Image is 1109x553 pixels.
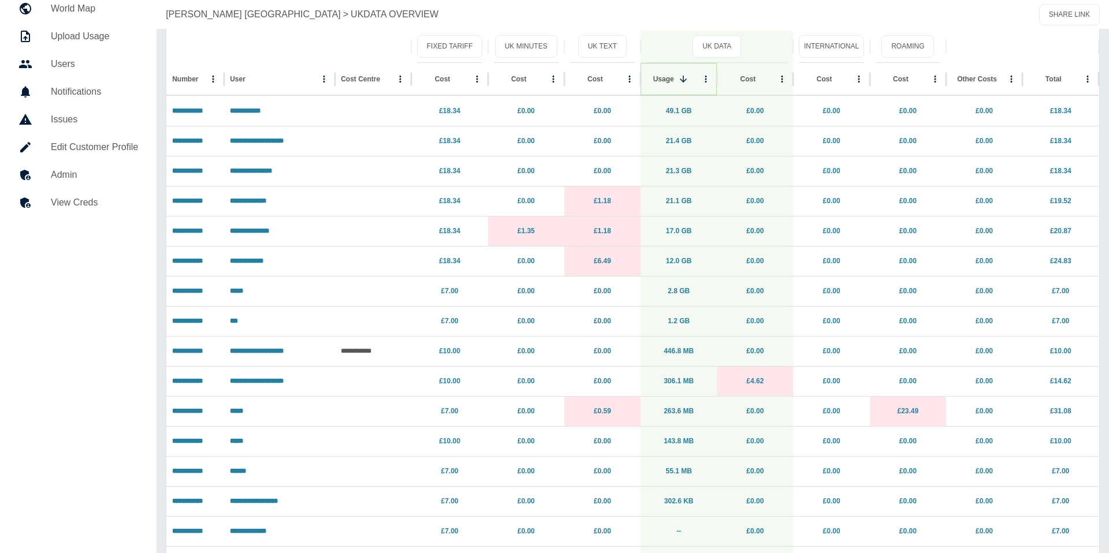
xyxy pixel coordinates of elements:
[51,2,138,16] h5: World Map
[9,133,147,161] a: Edit Customer Profile
[693,35,741,58] button: UK Data
[823,227,840,235] a: £0.00
[664,437,694,445] a: 143.8 MB
[823,107,840,115] a: £0.00
[976,257,993,265] a: £0.00
[823,197,840,205] a: £0.00
[1050,227,1071,235] a: £20.87
[9,106,147,133] a: Issues
[893,75,909,83] div: Cost
[9,189,147,216] a: View Creds
[675,71,691,87] button: Sort
[622,71,638,87] button: Cost column menu
[1050,167,1071,175] a: £18.34
[1050,257,1071,265] a: £24.83
[897,407,918,415] a: £23.49
[1003,71,1019,87] button: Other Costs column menu
[439,107,460,115] a: £18.34
[851,71,867,87] button: Cost column menu
[976,167,993,175] a: £0.00
[392,71,408,87] button: Cost Centre column menu
[441,317,458,325] a: £7.00
[666,197,692,205] a: 21.1 GB
[439,167,460,175] a: £18.34
[435,75,451,83] div: Cost
[899,167,917,175] a: £0.00
[976,437,993,445] a: £0.00
[594,317,611,325] a: £0.00
[746,407,764,415] a: £0.00
[899,197,917,205] a: £0.00
[441,527,458,535] a: £7.00
[1052,317,1069,325] a: £7.00
[441,287,458,295] a: £7.00
[205,71,221,87] button: Number column menu
[899,107,917,115] a: £0.00
[746,437,764,445] a: £0.00
[518,317,535,325] a: £0.00
[1050,347,1071,355] a: £10.00
[1050,137,1071,145] a: £18.34
[668,317,690,325] a: 1.2 GB
[441,467,458,475] a: £7.00
[343,8,348,21] p: >
[518,287,535,295] a: £0.00
[927,71,943,87] button: Cost column menu
[1050,437,1071,445] a: £10.00
[881,35,934,58] button: Roaming
[957,75,997,83] div: Other Costs
[665,467,691,475] a: 55.1 MB
[1039,4,1100,25] button: SHARE LINK
[746,197,764,205] a: £0.00
[746,347,764,355] a: £0.00
[51,57,138,71] h5: Users
[469,71,485,87] button: Cost column menu
[518,167,535,175] a: £0.00
[341,75,380,83] div: Cost Centre
[518,377,535,385] a: £0.00
[698,71,714,87] button: Usage column menu
[976,467,993,475] a: £0.00
[518,407,535,415] a: £0.00
[746,167,764,175] a: £0.00
[666,227,692,235] a: 17.0 GB
[441,497,458,505] a: £7.00
[976,287,993,295] a: £0.00
[976,317,993,325] a: £0.00
[976,107,993,115] a: £0.00
[976,407,993,415] a: £0.00
[51,113,138,126] h5: Issues
[518,467,535,475] a: £0.00
[166,8,341,21] a: [PERSON_NAME] [GEOGRAPHIC_DATA]
[439,347,460,355] a: £10.00
[1052,467,1069,475] a: £7.00
[51,196,138,210] h5: View Creds
[578,35,627,58] button: UK Text
[351,8,438,21] p: UKDATA OVERVIEW
[899,137,917,145] a: £0.00
[746,527,764,535] a: £0.00
[518,257,535,265] a: £0.00
[51,85,138,99] h5: Notifications
[518,227,535,235] a: £1.35
[664,407,694,415] a: 263.6 MB
[518,197,535,205] a: £0.00
[740,75,756,83] div: Cost
[746,467,764,475] a: £0.00
[823,407,840,415] a: £0.00
[976,347,993,355] a: £0.00
[594,437,611,445] a: £0.00
[230,75,245,83] div: User
[594,377,611,385] a: £0.00
[1050,407,1071,415] a: £31.08
[594,287,611,295] a: £0.00
[899,227,917,235] a: £0.00
[51,29,138,43] h5: Upload Usage
[1050,107,1071,115] a: £18.34
[823,257,840,265] a: £0.00
[664,347,694,355] a: 446.8 MB
[799,35,864,58] button: International
[899,497,917,505] a: £0.00
[439,227,460,235] a: £18.34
